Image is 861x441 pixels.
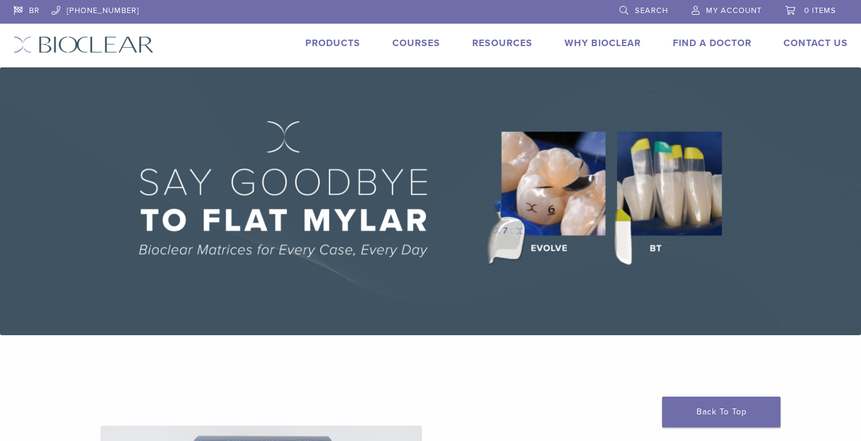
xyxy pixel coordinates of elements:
[673,37,752,49] a: Find A Doctor
[804,6,836,15] span: 0 items
[14,36,154,53] img: Bioclear
[635,6,668,15] span: Search
[305,37,360,49] a: Products
[565,37,641,49] a: Why Bioclear
[472,37,533,49] a: Resources
[662,397,781,427] a: Back To Top
[392,37,440,49] a: Courses
[706,6,762,15] span: My Account
[783,37,848,49] a: Contact Us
